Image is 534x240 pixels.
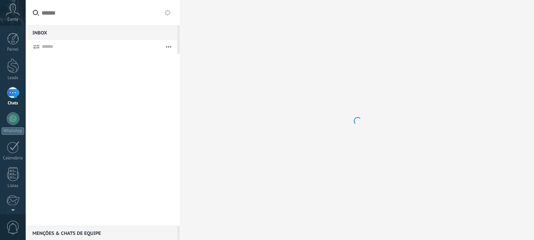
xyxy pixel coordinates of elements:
[2,47,25,52] div: Painel
[26,226,177,240] div: Menções & Chats de equipe
[160,40,177,54] button: Mais
[2,156,25,161] div: Calendário
[2,127,24,135] div: WhatsApp
[2,183,25,189] div: Listas
[8,17,18,22] span: Conta
[26,25,177,40] div: Inbox
[2,101,25,106] div: Chats
[2,76,25,81] div: Leads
